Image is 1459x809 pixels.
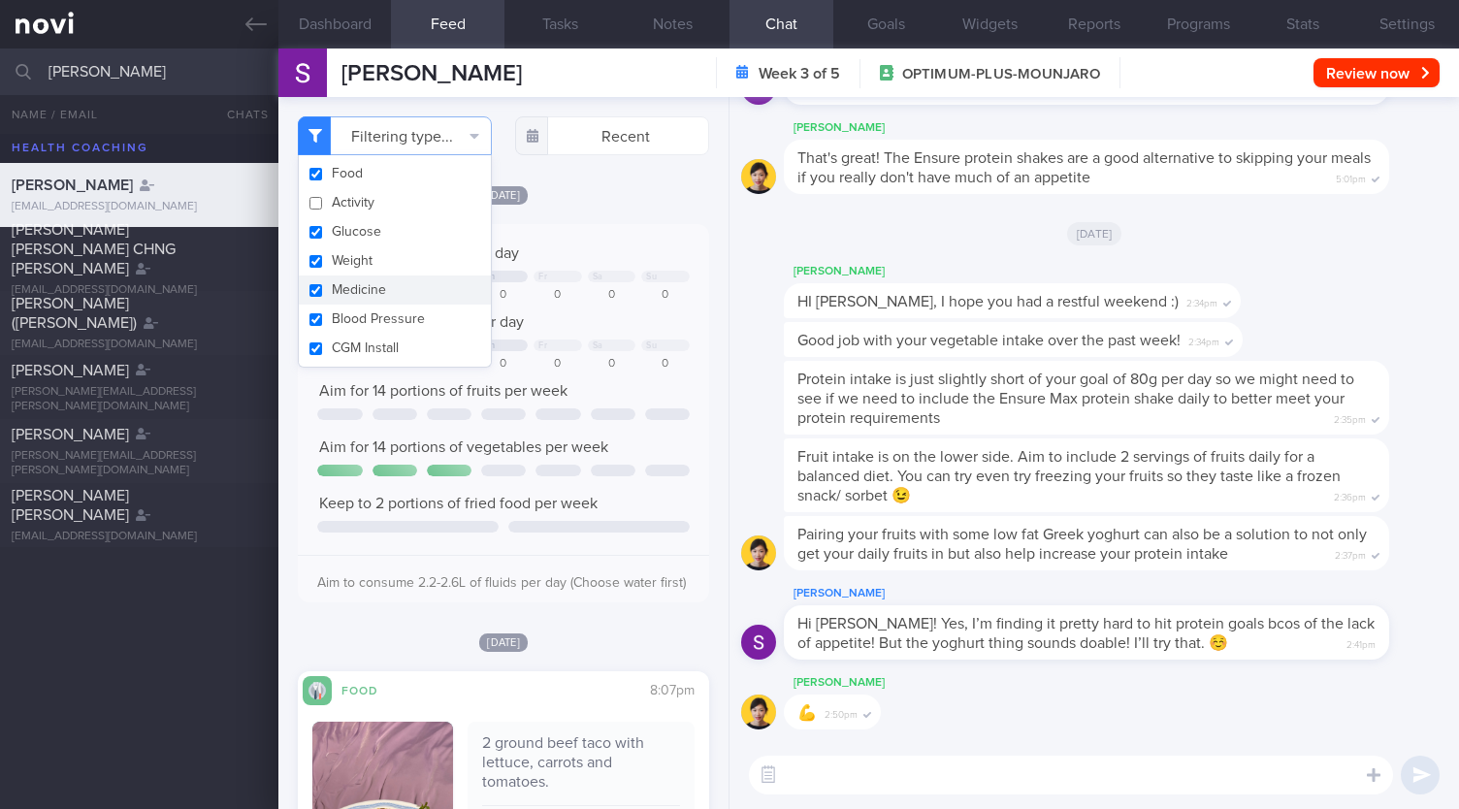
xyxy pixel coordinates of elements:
[12,530,267,544] div: [EMAIL_ADDRESS][DOMAIN_NAME]
[797,705,817,721] span: 💪
[588,288,636,303] div: 0
[482,733,680,806] div: 2 ground beef taco with lettuce, carrots and tomatoes.
[299,275,491,305] button: Medicine
[784,116,1447,140] div: [PERSON_NAME]
[12,427,129,442] span: [PERSON_NAME]
[201,95,278,134] button: Chats
[299,305,491,334] button: Blood Pressure
[1313,58,1440,87] button: Review now
[1334,408,1366,427] span: 2:35pm
[299,334,491,363] button: CGM Install
[641,288,690,303] div: 0
[332,681,409,697] div: Food
[1186,292,1217,310] span: 2:34pm
[646,340,657,351] div: Su
[319,383,567,399] span: Aim for 14 portions of fruits per week
[646,272,657,282] div: Su
[825,703,858,722] span: 2:50pm
[12,363,129,378] span: [PERSON_NAME]
[538,340,547,351] div: Fr
[12,385,267,414] div: [PERSON_NAME][EMAIL_ADDRESS][PERSON_NAME][DOMAIN_NAME]
[1346,633,1376,652] span: 2:41pm
[299,159,491,188] button: Food
[1336,168,1366,186] span: 5:01pm
[797,449,1341,503] span: Fruit intake is on the lower side. Aim to include 2 servings of fruits daily for a balanced diet....
[12,200,267,214] div: [EMAIL_ADDRESS][DOMAIN_NAME]
[538,272,547,282] div: Fr
[12,338,267,352] div: [EMAIL_ADDRESS][DOMAIN_NAME]
[1334,486,1366,504] span: 2:36pm
[299,246,491,275] button: Weight
[317,576,686,590] span: Aim to consume 2.2-2.6L of fluids per day (Choose water first)
[797,616,1375,651] span: Hi [PERSON_NAME]! Yes, I’m finding it pretty hard to hit protein goals bcos of the lack of appeti...
[12,222,176,276] span: [PERSON_NAME] [PERSON_NAME] CHNG [PERSON_NAME]
[797,150,1371,185] span: That's great! The Ensure protein shakes are a good alternative to skipping your meals if you real...
[650,684,695,697] span: 8:07pm
[1188,331,1219,349] span: 2:34pm
[759,64,840,83] strong: Week 3 of 5
[479,357,528,372] div: 0
[797,294,1179,309] span: HI [PERSON_NAME], I hope you had a restful weekend :)
[593,340,603,351] div: Sa
[902,65,1100,84] span: OPTIMUM-PLUS-MOUNJARO
[12,283,267,298] div: [EMAIL_ADDRESS][DOMAIN_NAME]
[479,186,528,205] span: [DATE]
[534,357,582,372] div: 0
[593,272,603,282] div: Sa
[12,296,137,331] span: [PERSON_NAME] ([PERSON_NAME])
[319,496,598,511] span: Keep to 2 portions of fried food per week
[12,178,133,193] span: [PERSON_NAME]
[341,62,522,85] span: [PERSON_NAME]
[479,288,528,303] div: 0
[797,372,1354,426] span: Protein intake is just slightly short of your goal of 80g per day so we might need to see if we n...
[588,357,636,372] div: 0
[784,582,1447,605] div: [PERSON_NAME]
[797,333,1181,348] span: Good job with your vegetable intake over the past week!
[1335,544,1366,563] span: 2:37pm
[1067,222,1122,245] span: [DATE]
[641,357,690,372] div: 0
[299,188,491,217] button: Activity
[299,217,491,246] button: Glucose
[534,288,582,303] div: 0
[784,260,1299,283] div: [PERSON_NAME]
[12,488,129,523] span: [PERSON_NAME] [PERSON_NAME]
[319,439,608,455] span: Aim for 14 portions of vegetables per week
[479,633,528,652] span: [DATE]
[12,449,267,478] div: [PERSON_NAME][EMAIL_ADDRESS][PERSON_NAME][DOMAIN_NAME]
[784,671,939,695] div: [PERSON_NAME]
[797,527,1367,562] span: Pairing your fruits with some low fat Greek yoghurt can also be a solution to not only get your d...
[298,116,492,155] button: Filtering type...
